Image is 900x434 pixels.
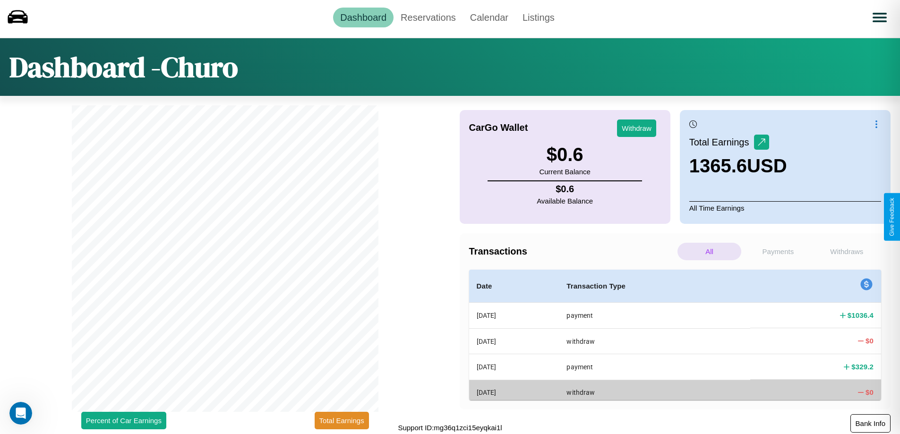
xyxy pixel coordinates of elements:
[559,328,750,354] th: withdraw
[469,122,528,133] h4: CarGo Wallet
[746,243,810,260] p: Payments
[566,281,743,292] h4: Transaction Type
[539,144,590,165] h3: $ 0.6
[469,270,882,405] table: simple table
[9,48,238,86] h1: Dashboard - Churo
[889,198,895,236] div: Give Feedback
[9,402,32,425] iframe: Intercom live chat
[866,336,874,346] h4: $ 0
[394,8,463,27] a: Reservations
[689,155,787,177] h3: 1365.6 USD
[469,303,559,329] th: [DATE]
[851,362,874,372] h4: $ 329.2
[477,281,552,292] h4: Date
[463,8,515,27] a: Calendar
[617,119,656,137] button: Withdraw
[559,354,750,380] th: payment
[515,8,562,27] a: Listings
[559,303,750,329] th: payment
[848,310,874,320] h4: $ 1036.4
[677,243,741,260] p: All
[815,243,879,260] p: Withdraws
[866,387,874,397] h4: $ 0
[469,354,559,380] th: [DATE]
[559,380,750,405] th: withdraw
[537,184,593,195] h4: $ 0.6
[866,4,893,31] button: Open menu
[539,165,590,178] p: Current Balance
[81,412,166,429] button: Percent of Car Earnings
[469,246,675,257] h4: Transactions
[333,8,394,27] a: Dashboard
[537,195,593,207] p: Available Balance
[850,414,891,433] button: Bank Info
[469,380,559,405] th: [DATE]
[689,134,754,151] p: Total Earnings
[315,412,369,429] button: Total Earnings
[398,421,502,434] p: Support ID: mg36q1zci15eyqkai1l
[689,201,881,214] p: All Time Earnings
[469,328,559,354] th: [DATE]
